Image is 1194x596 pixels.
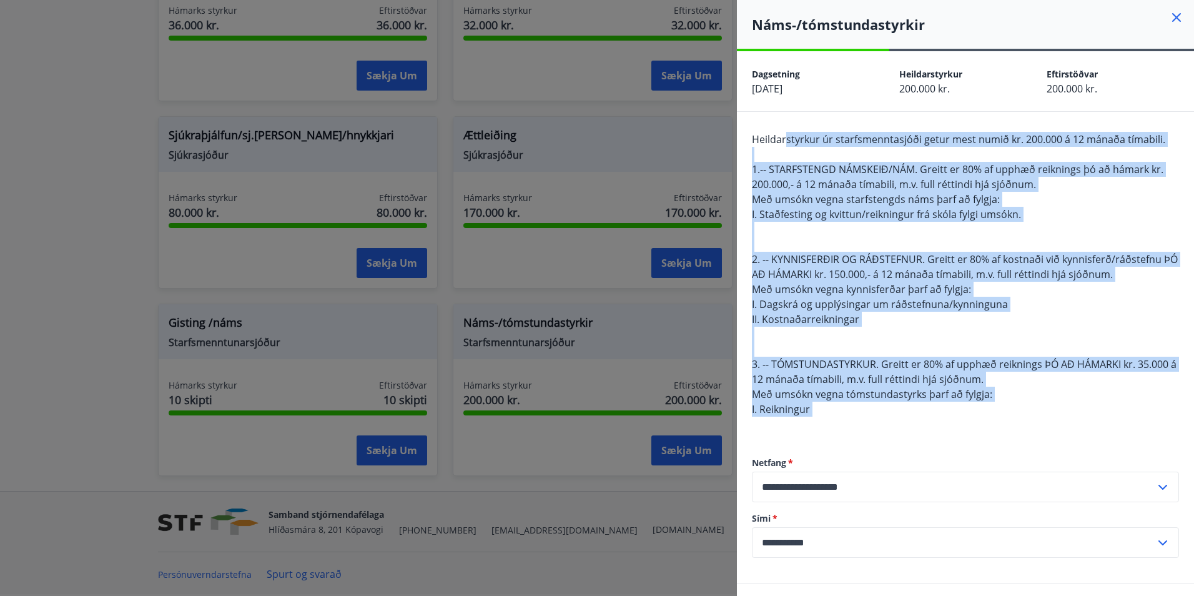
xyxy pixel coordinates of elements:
[752,192,1000,206] span: Með umsókn vegna starfstengds náms þarf að fylgja:
[752,15,1194,34] h4: Náms-/tómstundastyrkir
[752,68,800,80] span: Dagsetning
[752,252,1178,281] span: 2. -- KYNNISFERÐIR OG RÁÐSTEFNUR. Greitt er 80% af kostnaði við kynnisferð/ráðstefnu ÞÓ AÐ HÁMARK...
[752,132,1165,146] span: Heildarstyrkur úr starfsmenntasjóði getur mest numið kr. 200.000 á 12 mánaða tímabili.
[752,207,1021,221] span: I. Staðfesting og kvittun/reikningur frá skóla fylgi umsókn.
[752,82,782,96] span: [DATE]
[752,357,1177,386] span: 3. -- TÓMSTUNDASTYRKUR. Greitt er 80% af upphæð reiknings ÞÓ AÐ HÁMARKI kr. 35.000 á 12 mánaða tí...
[752,512,1179,525] label: Sími
[752,387,992,401] span: Með umsókn vegna tómstundastyrks þarf að fylgja:
[752,402,810,416] span: I. Reikningur
[752,312,859,326] span: II. Kostnaðarreikningar
[1047,68,1098,80] span: Eftirstöðvar
[1047,82,1097,96] span: 200.000 kr.
[899,82,950,96] span: 200.000 kr.
[899,68,962,80] span: Heildarstyrkur
[752,162,1163,191] span: 1.-- STARFSTENGD NÁMSKEIÐ/NÁM. Greitt er 80% af upphæð reiknings þó að hámark kr. 200.000,- á 12 ...
[752,282,971,296] span: Með umsókn vegna kynnisferðar þarf að fylgja:
[752,457,1179,469] label: Netfang
[752,297,1008,311] span: I. Dagskrá og upplýsingar um ráðstefnuna/kynninguna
